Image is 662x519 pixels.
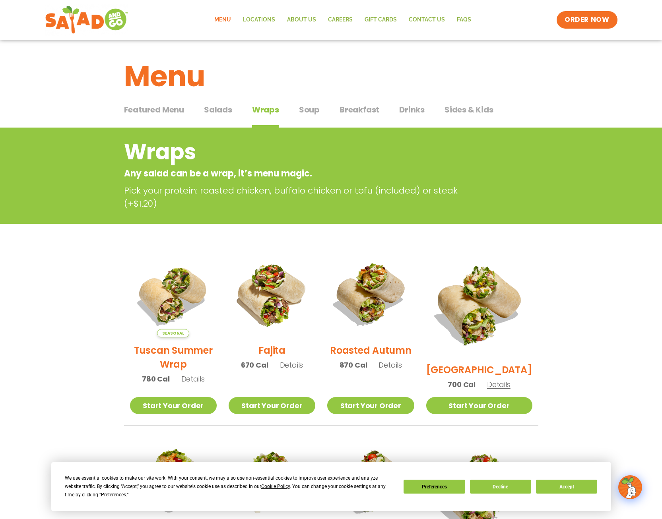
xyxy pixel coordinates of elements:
a: Start Your Order [426,397,532,414]
span: Details [280,360,303,370]
a: Start Your Order [327,397,414,414]
div: Cookie Consent Prompt [51,462,611,511]
a: Start Your Order [130,397,217,414]
span: ORDER NOW [565,15,609,25]
span: Featured Menu [124,104,184,116]
h2: [GEOGRAPHIC_DATA] [426,363,532,377]
button: Decline [470,480,531,494]
h2: Wraps [124,136,474,168]
a: FAQs [451,11,477,29]
span: Salads [204,104,232,116]
a: Start Your Order [229,397,315,414]
img: Product photo for Tuscan Summer Wrap [130,251,217,337]
a: Menu [208,11,237,29]
a: Contact Us [403,11,451,29]
span: 700 Cal [448,379,476,390]
span: 670 Cal [241,360,268,370]
button: Preferences [404,480,465,494]
a: ORDER NOW [557,11,617,29]
h2: Fajita [258,343,285,357]
button: Accept [536,480,597,494]
div: We use essential cookies to make our site work. With your consent, we may also use non-essential ... [65,474,394,499]
span: Sides & Kids [445,104,493,116]
a: GIFT CARDS [359,11,403,29]
nav: Menu [208,11,477,29]
span: Details [181,374,205,384]
p: Pick your protein: roasted chicken, buffalo chicken or tofu (included) or steak (+$1.20) [124,184,478,210]
img: Product photo for BBQ Ranch Wrap [426,251,532,357]
span: Cookie Policy [261,484,290,489]
span: Details [487,380,511,389]
img: wpChatIcon [619,476,641,498]
a: About Us [281,11,322,29]
a: Locations [237,11,281,29]
span: Preferences [101,492,126,498]
span: 780 Cal [142,374,170,384]
span: Seasonal [157,329,189,337]
img: Product photo for Fajita Wrap [229,251,315,337]
h2: Tuscan Summer Wrap [130,343,217,371]
h1: Menu [124,55,538,98]
img: Product photo for Roasted Autumn Wrap [327,251,414,337]
img: new-SAG-logo-768×292 [45,4,129,36]
p: Any salad can be a wrap, it’s menu magic. [124,167,474,180]
span: Soup [299,104,320,116]
span: Drinks [399,104,425,116]
span: Breakfast [340,104,379,116]
span: Wraps [252,104,279,116]
h2: Roasted Autumn [330,343,412,357]
span: 870 Cal [340,360,367,370]
a: Careers [322,11,359,29]
span: Details [379,360,402,370]
div: Tabbed content [124,101,538,128]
